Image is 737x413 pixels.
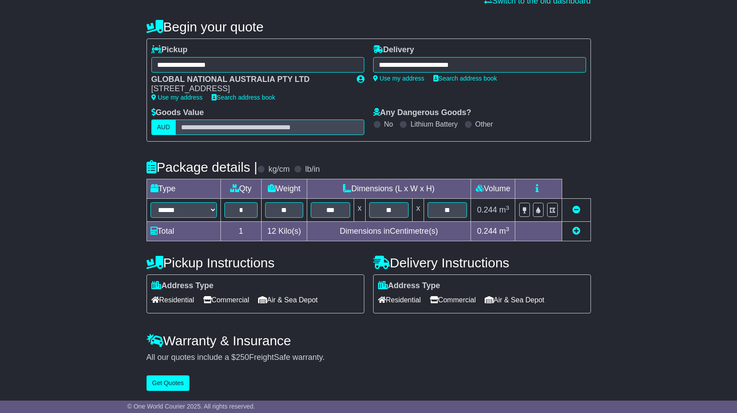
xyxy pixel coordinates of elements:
a: Use my address [151,94,203,101]
h4: Delivery Instructions [373,255,591,270]
span: Air & Sea Depot [485,293,544,307]
label: Other [475,120,493,128]
td: x [354,199,365,222]
td: 1 [220,222,262,241]
span: Air & Sea Depot [258,293,318,307]
td: Kilo(s) [262,222,307,241]
label: No [384,120,393,128]
div: [STREET_ADDRESS] [151,84,348,94]
label: Any Dangerous Goods? [373,108,471,118]
label: Address Type [378,281,440,291]
h4: Package details | [147,160,258,174]
span: Commercial [430,293,476,307]
td: Dimensions (L x W x H) [307,179,471,199]
sup: 3 [506,205,509,211]
span: © One World Courier 2025. All rights reserved. [127,403,255,410]
div: All our quotes include a $ FreightSafe warranty. [147,353,591,363]
a: Remove this item [572,205,580,214]
span: Residential [151,293,194,307]
span: 0.244 [477,227,497,235]
span: m [499,227,509,235]
label: AUD [151,120,176,135]
label: Address Type [151,281,214,291]
td: Total [147,222,220,241]
a: Search address book [212,94,275,101]
a: Use my address [373,75,424,82]
label: Delivery [373,45,414,55]
label: Lithium Battery [410,120,458,128]
div: GLOBAL NATIONAL AUSTRALIA PTY LTD [151,75,348,85]
span: Commercial [203,293,249,307]
span: 250 [236,353,249,362]
label: Goods Value [151,108,204,118]
td: Type [147,179,220,199]
label: lb/in [305,165,320,174]
label: Pickup [151,45,188,55]
span: 12 [267,227,276,235]
td: Dimensions in Centimetre(s) [307,222,471,241]
button: Get Quotes [147,375,190,391]
sup: 3 [506,226,509,232]
h4: Begin your quote [147,19,591,34]
a: Add new item [572,227,580,235]
span: 0.244 [477,205,497,214]
span: Residential [378,293,421,307]
a: Search address book [433,75,497,82]
td: x [413,199,424,222]
td: Qty [220,179,262,199]
label: kg/cm [268,165,289,174]
h4: Pickup Instructions [147,255,364,270]
td: Weight [262,179,307,199]
td: Volume [471,179,515,199]
span: m [499,205,509,214]
h4: Warranty & Insurance [147,333,591,348]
